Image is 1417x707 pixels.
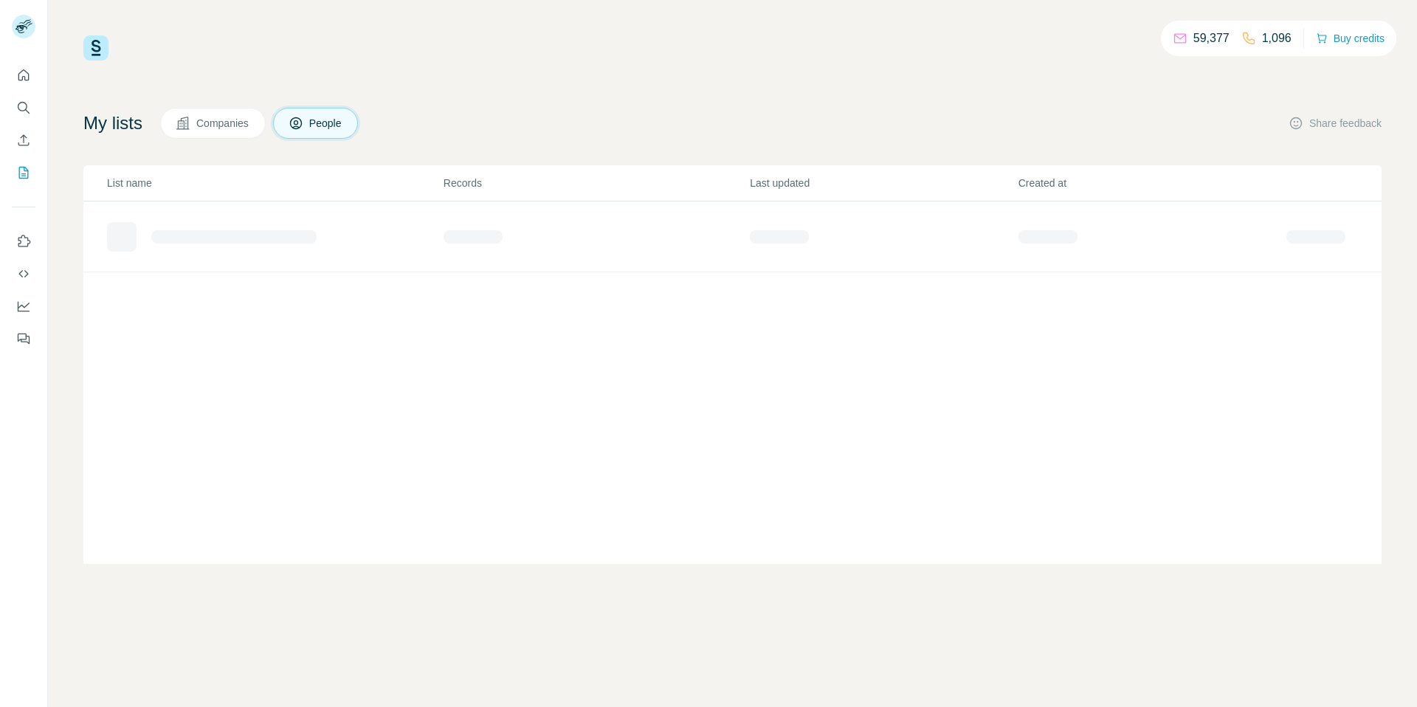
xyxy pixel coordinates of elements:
button: Buy credits [1316,28,1385,49]
span: Companies [196,116,250,131]
button: My lists [12,159,35,186]
button: Share feedback [1289,116,1382,131]
button: Enrich CSV [12,127,35,154]
button: Use Surfe API [12,261,35,287]
img: Surfe Logo [83,35,108,61]
p: 1,096 [1262,30,1292,47]
button: Search [12,94,35,121]
p: List name [107,176,442,190]
p: 59,377 [1193,30,1230,47]
button: Feedback [12,325,35,352]
button: Use Surfe on LinkedIn [12,228,35,255]
p: Created at [1018,176,1285,190]
h4: My lists [83,111,142,135]
button: Quick start [12,62,35,89]
p: Last updated [750,176,1016,190]
span: People [309,116,343,131]
p: Records [444,176,748,190]
button: Dashboard [12,293,35,320]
